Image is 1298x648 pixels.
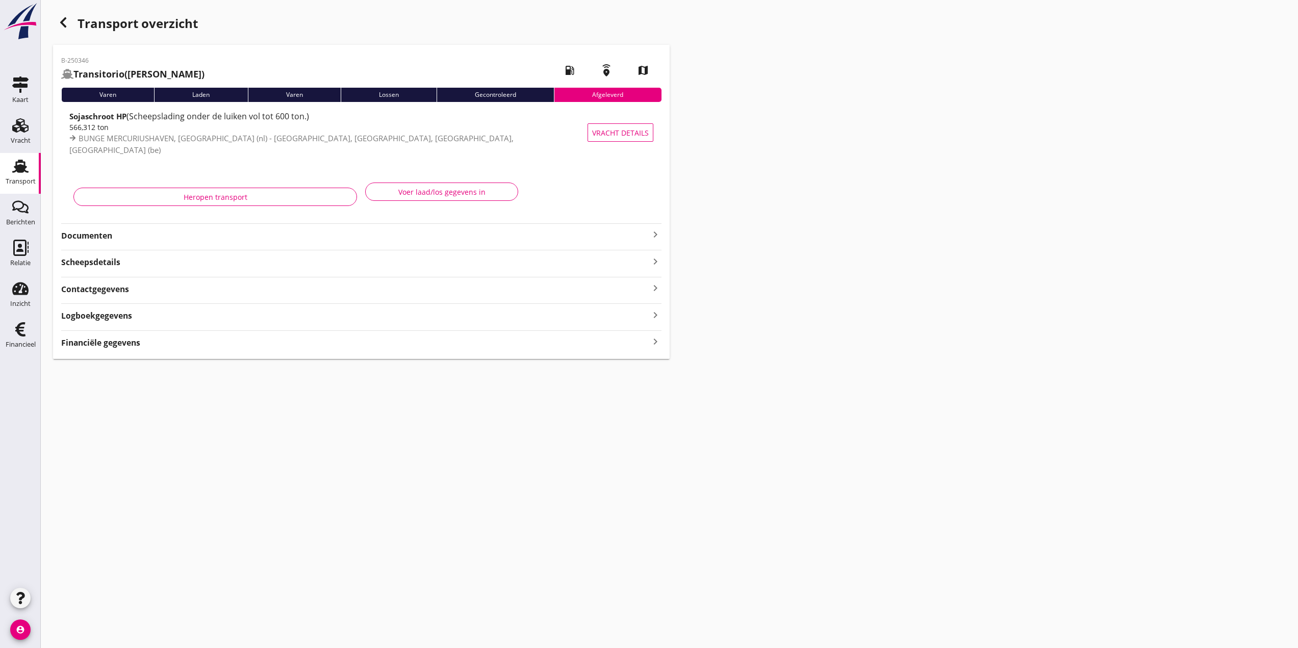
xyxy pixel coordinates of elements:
div: Inzicht [10,300,31,307]
div: Kaart [12,96,29,103]
div: Afgeleverd [554,88,661,102]
div: Transport overzicht [53,12,670,37]
div: Relatie [10,260,31,266]
strong: Financiële gegevens [61,337,140,349]
span: Vracht details [592,127,649,138]
i: keyboard_arrow_right [649,335,661,349]
i: emergency_share [592,56,621,85]
div: Financieel [6,341,36,348]
div: Voer laad/los gegevens in [374,187,510,197]
i: keyboard_arrow_right [649,228,661,241]
div: Lossen [341,88,437,102]
strong: Transitorio [73,68,124,80]
div: Vracht [11,137,31,144]
strong: Logboekgegevens [61,310,132,322]
button: Voer laad/los gegevens in [365,183,518,201]
i: map [629,56,657,85]
div: Laden [154,88,247,102]
button: Vracht details [588,123,653,142]
div: Gecontroleerd [437,88,554,102]
div: Heropen transport [82,192,348,202]
div: 566,312 ton [69,122,590,133]
i: keyboard_arrow_right [649,281,661,295]
img: logo-small.a267ee39.svg [2,3,39,40]
i: keyboard_arrow_right [649,308,661,322]
i: keyboard_arrow_right [649,254,661,268]
strong: Contactgegevens [61,283,129,295]
div: Berichten [6,219,35,225]
i: account_circle [10,619,31,640]
strong: Sojaschroot HP [69,111,126,121]
button: Heropen transport [73,188,357,206]
div: Varen [61,88,154,102]
i: local_gas_station [555,56,584,85]
span: BUNGE MERCURIUSHAVEN, [GEOGRAPHIC_DATA] (nl) - [GEOGRAPHIC_DATA], [GEOGRAPHIC_DATA], [GEOGRAPHIC_... [69,133,514,155]
p: B-250346 [61,56,205,65]
span: (Scheepslading onder de luiken vol tot 600 ton.) [126,111,309,122]
a: Sojaschroot HP(Scheepslading onder de luiken vol tot 600 ton.)566,312 tonBUNGE MERCURIUSHAVEN, [G... [61,110,661,155]
h2: ([PERSON_NAME]) [61,67,205,81]
strong: Documenten [61,230,649,242]
div: Varen [248,88,341,102]
div: Transport [6,178,36,185]
strong: Scheepsdetails [61,256,120,268]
